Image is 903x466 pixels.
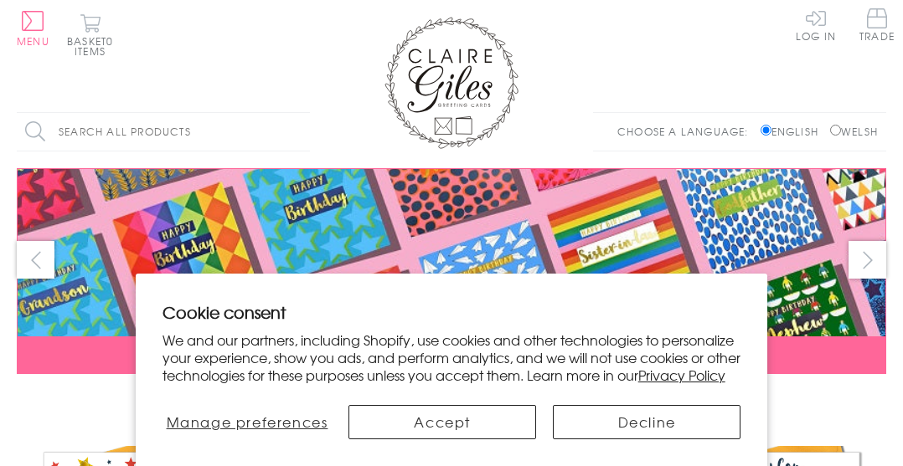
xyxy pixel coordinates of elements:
[17,113,310,151] input: Search all products
[859,8,895,44] a: Trade
[17,387,886,412] div: Carousel Pagination
[796,8,836,41] a: Log In
[293,113,310,151] input: Search
[830,124,878,139] label: Welsh
[17,11,49,46] button: Menu
[17,241,54,279] button: prev
[167,412,328,432] span: Manage preferences
[638,365,725,385] a: Privacy Policy
[67,13,113,56] button: Basket0 items
[75,33,113,59] span: 0 items
[553,405,740,439] button: Decline
[163,331,741,383] p: We and our partners, including Shopify, use cookies and other technologies to personalize your ex...
[849,241,886,279] button: next
[617,124,757,139] p: Choose a language:
[17,33,49,49] span: Menu
[163,300,741,324] h2: Cookie consent
[859,8,895,41] span: Trade
[761,124,827,139] label: English
[384,17,519,149] img: Claire Giles Greetings Cards
[163,405,333,439] button: Manage preferences
[761,125,771,136] input: English
[830,125,841,136] input: Welsh
[348,405,536,439] button: Accept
